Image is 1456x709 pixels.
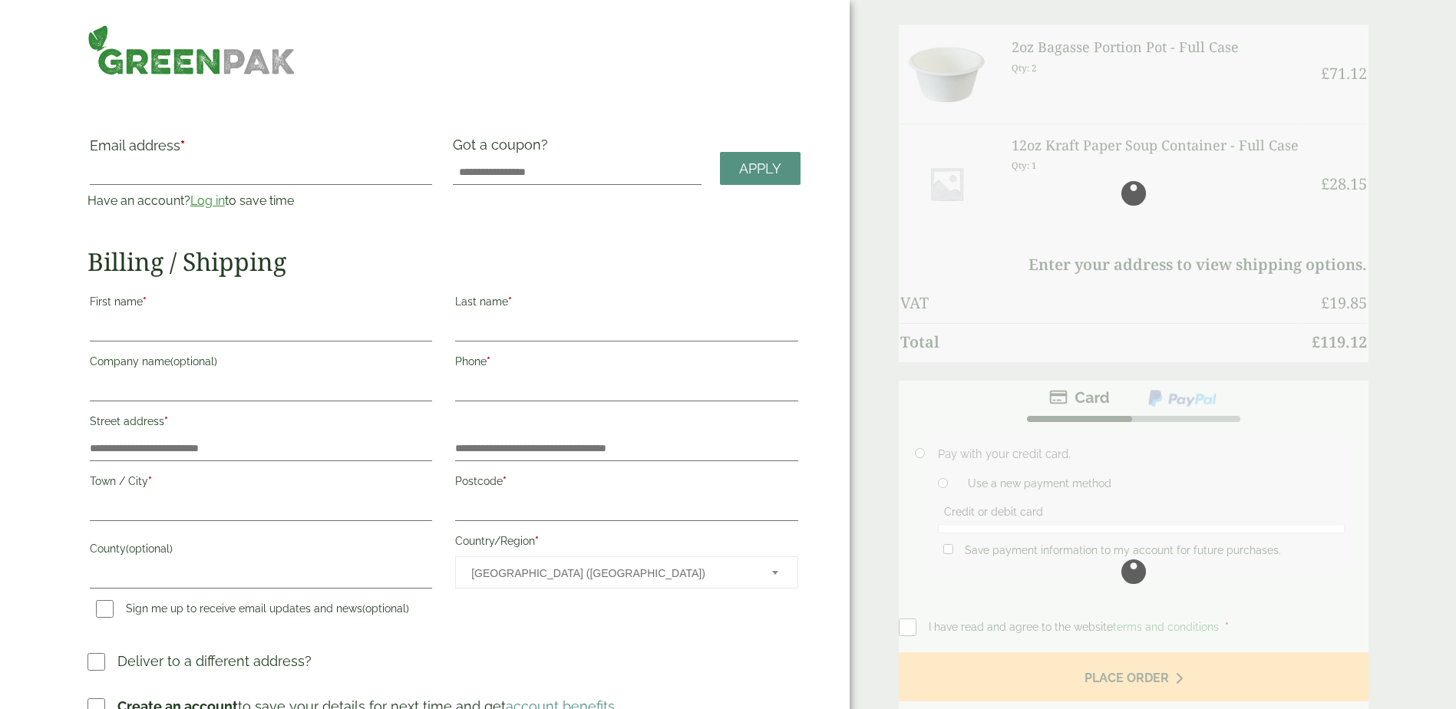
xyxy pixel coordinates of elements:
label: First name [90,291,432,317]
label: Email address [90,139,432,160]
label: Postcode [455,470,797,496]
input: Sign me up to receive email updates and news(optional) [96,600,114,618]
span: Country/Region [455,556,797,589]
label: Sign me up to receive email updates and news [90,602,415,619]
abbr: required [487,355,490,368]
abbr: required [503,475,507,487]
label: Got a coupon? [453,137,554,160]
span: (optional) [362,602,409,615]
label: Town / City [90,470,432,496]
label: Last name [455,291,797,317]
a: Apply [720,152,801,185]
span: (optional) [126,542,173,555]
abbr: required [535,535,539,547]
abbr: required [148,475,152,487]
label: Country/Region [455,530,797,556]
label: Phone [455,351,797,377]
span: United Kingdom (UK) [471,557,751,589]
span: Apply [739,160,781,177]
label: County [90,538,432,564]
label: Street address [90,411,432,437]
label: Company name [90,351,432,377]
p: Have an account? to save time [87,192,434,210]
abbr: required [143,295,147,308]
p: Deliver to a different address? [117,651,312,671]
span: (optional) [170,355,217,368]
abbr: required [180,137,185,153]
a: Log in [190,193,225,208]
abbr: required [164,415,168,427]
h2: Billing / Shipping [87,247,801,276]
img: GreenPak Supplies [87,25,295,75]
abbr: required [508,295,512,308]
